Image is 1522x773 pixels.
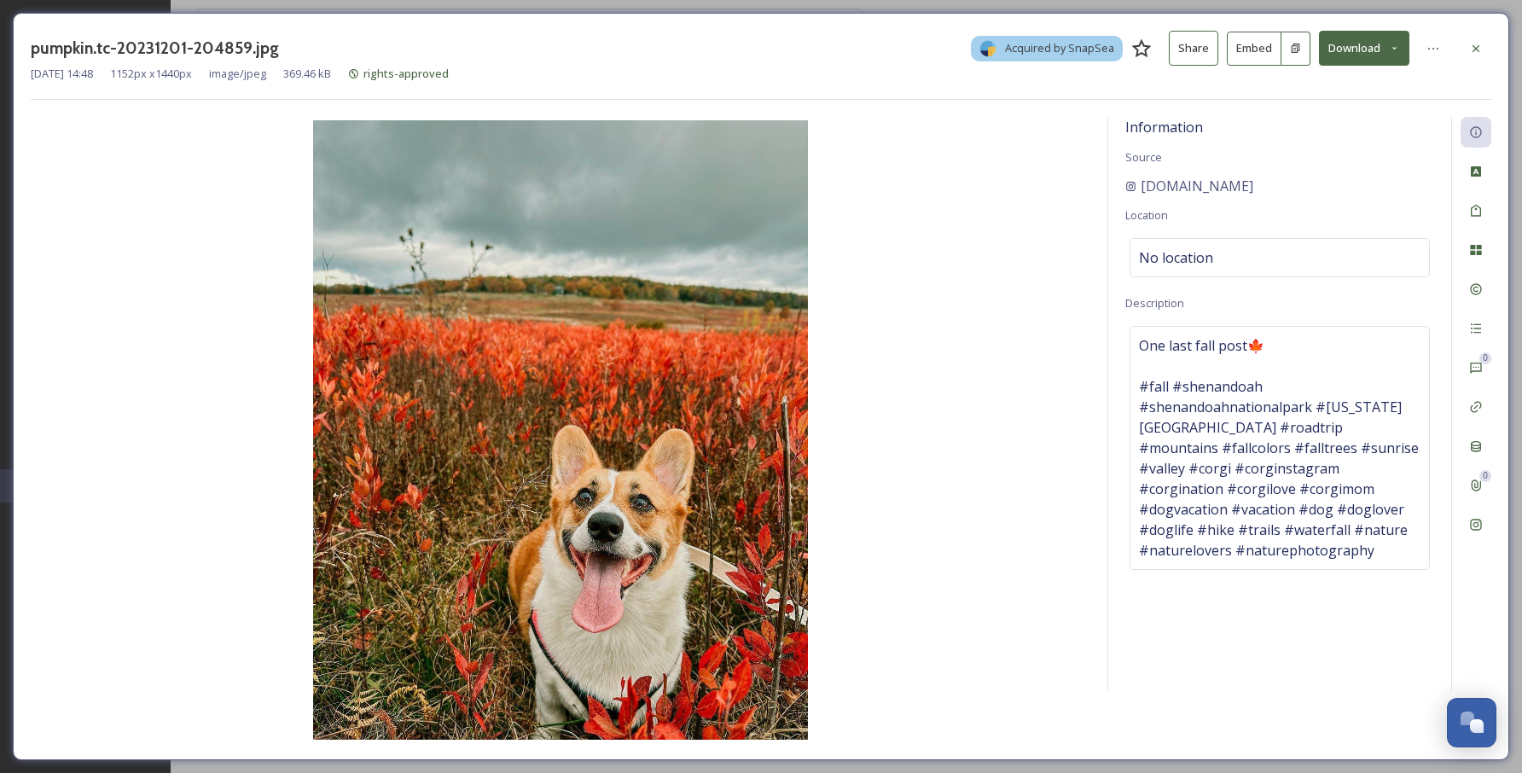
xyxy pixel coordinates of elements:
span: Description [1125,295,1184,311]
span: 369.46 kB [283,66,331,82]
span: Information [1125,118,1203,137]
h3: pumpkin.tc-20231201-204859.jpg [31,36,279,61]
span: image/jpeg [209,66,266,82]
div: 0 [1479,352,1491,364]
span: One last fall post🍁 #fall #shenandoah #shenandoahnationalpark #[US_STATE][GEOGRAPHIC_DATA] #roadt... [1139,335,1420,561]
span: [DATE] 14:48 [31,66,93,82]
span: rights-approved [363,66,449,81]
span: 1152 px x 1440 px [110,66,192,82]
img: snapsea-logo.png [979,40,996,57]
span: Acquired by SnapSea [1005,40,1114,56]
span: No location [1139,247,1213,268]
button: Share [1169,31,1218,66]
span: Source [1125,149,1162,165]
div: 0 [1479,470,1491,482]
button: Embed [1227,32,1281,66]
button: Download [1319,31,1409,66]
a: [DOMAIN_NAME] [1125,176,1253,196]
span: [DOMAIN_NAME] [1141,176,1253,196]
span: Location [1125,207,1168,223]
img: 88505a2ad89454c12748e2957e218b74fa4dcbad52d8b573e3f6eff11a209c79.jpg [31,120,1090,740]
button: Open Chat [1447,698,1496,747]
